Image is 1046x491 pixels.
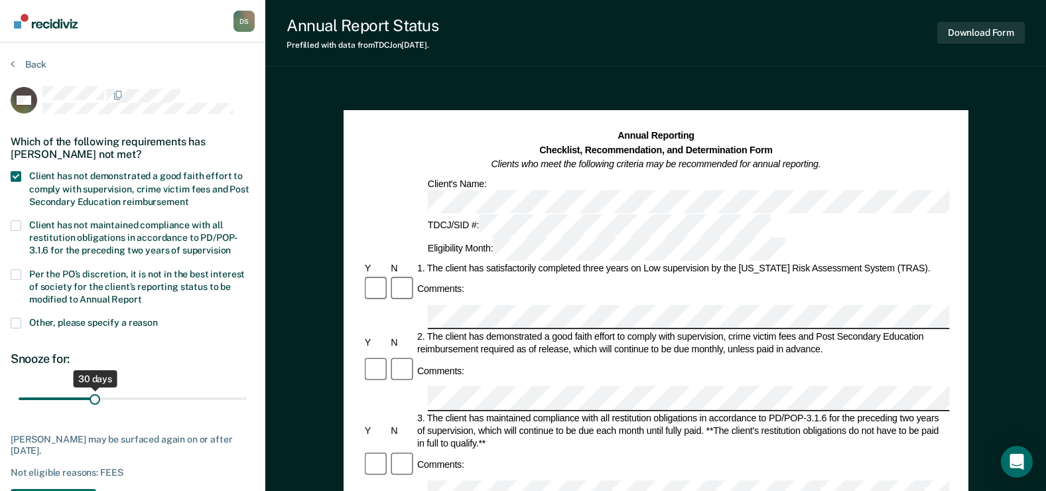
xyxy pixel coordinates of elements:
div: Comments: [415,458,466,471]
button: Profile dropdown button [233,11,255,32]
strong: Annual Reporting [618,130,694,141]
div: Y [362,262,389,275]
div: Prefilled with data from TDCJ on [DATE] . [287,40,438,50]
div: Eligibility Month: [425,238,787,261]
em: Clients who meet the following criteria may be recommended for annual reporting. [491,159,820,169]
span: Other, please specify a reason [29,317,158,328]
div: N [389,262,415,275]
div: Annual Report Status [287,16,438,35]
span: Client has not maintained compliance with all restitution obligations in accordance to PD/POP-3.1... [29,220,237,255]
div: Not eligible reasons: FEES [11,467,255,478]
div: Y [362,425,389,437]
div: 2. The client has demonstrated a good faith effort to comply with supervision, crime victim fees ... [415,330,950,356]
span: Client has not demonstrated a good faith effort to comply with supervision, crime victim fees and... [29,171,249,206]
div: 30 days [73,370,117,387]
button: Back [11,58,46,70]
button: Download Form [937,22,1025,44]
div: Y [362,337,389,350]
div: N [389,425,415,437]
img: Recidiviz [14,14,78,29]
div: TDCJ/SID #: [425,214,773,238]
div: 1. The client has satisfactorily completed three years on Low supervision by the [US_STATE] Risk ... [415,262,950,275]
div: Snooze for: [11,352,255,366]
div: N [389,337,415,350]
div: [PERSON_NAME] may be surfaced again on or after [DATE]. [11,434,255,456]
div: Comments: [415,283,466,296]
span: Per the PO’s discretion, it is not in the best interest of society for the client’s reporting sta... [29,269,245,305]
div: D S [233,11,255,32]
strong: Checklist, Recommendation, and Determination Form [539,145,773,155]
div: Which of the following requirements has [PERSON_NAME] not met? [11,125,255,171]
div: Open Intercom Messenger [1001,446,1033,478]
div: 3. The client has maintained compliance with all restitution obligations in accordance to PD/POP-... [415,412,950,450]
div: Comments: [415,365,466,378]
